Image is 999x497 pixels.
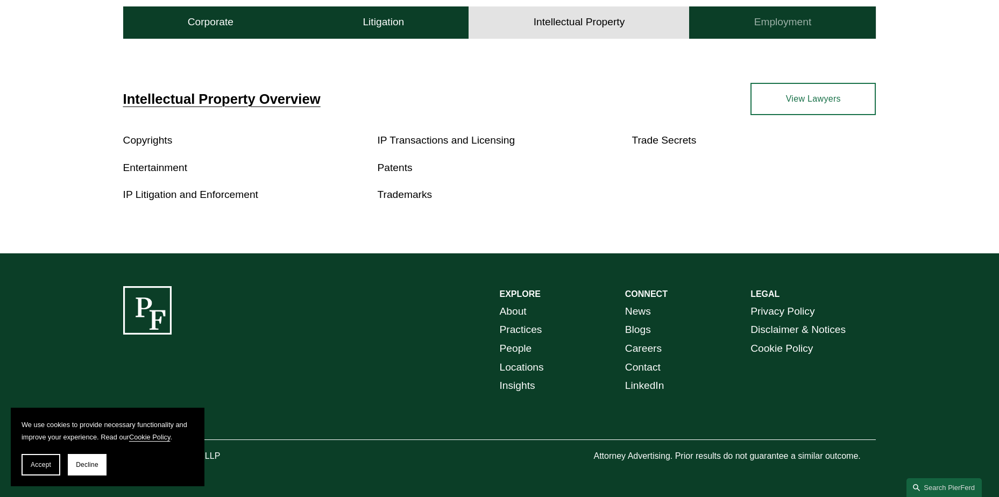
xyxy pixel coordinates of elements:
[11,408,204,486] section: Cookie banner
[500,377,535,395] a: Insights
[363,16,404,29] h4: Litigation
[129,433,171,441] a: Cookie Policy
[500,321,542,339] a: Practices
[123,134,173,146] a: Copyrights
[378,189,433,200] a: Trademarks
[68,454,107,475] button: Decline
[22,454,60,475] button: Accept
[123,162,187,173] a: Entertainment
[625,339,662,358] a: Careers
[22,418,194,443] p: We use cookies to provide necessary functionality and improve your experience. Read our .
[625,289,668,299] strong: CONNECT
[625,377,664,395] a: LinkedIn
[625,321,651,339] a: Blogs
[593,449,876,464] p: Attorney Advertising. Prior results do not guarantee a similar outcome.
[378,134,515,146] a: IP Transactions and Licensing
[750,289,780,299] strong: LEGAL
[750,321,846,339] a: Disclaimer & Notices
[750,302,814,321] a: Privacy Policy
[625,358,661,377] a: Contact
[632,134,696,146] a: Trade Secrets
[625,302,651,321] a: News
[754,16,812,29] h4: Employment
[750,83,876,115] a: View Lawyers
[31,461,51,468] span: Accept
[76,461,98,468] span: Decline
[378,162,413,173] a: Patents
[500,302,527,321] a: About
[500,289,541,299] strong: EXPLORE
[123,91,321,106] a: Intellectual Property Overview
[534,16,625,29] h4: Intellectual Property
[123,189,258,200] a: IP Litigation and Enforcement
[188,16,233,29] h4: Corporate
[500,339,532,358] a: People
[500,358,544,377] a: Locations
[750,339,813,358] a: Cookie Policy
[906,478,982,497] a: Search this site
